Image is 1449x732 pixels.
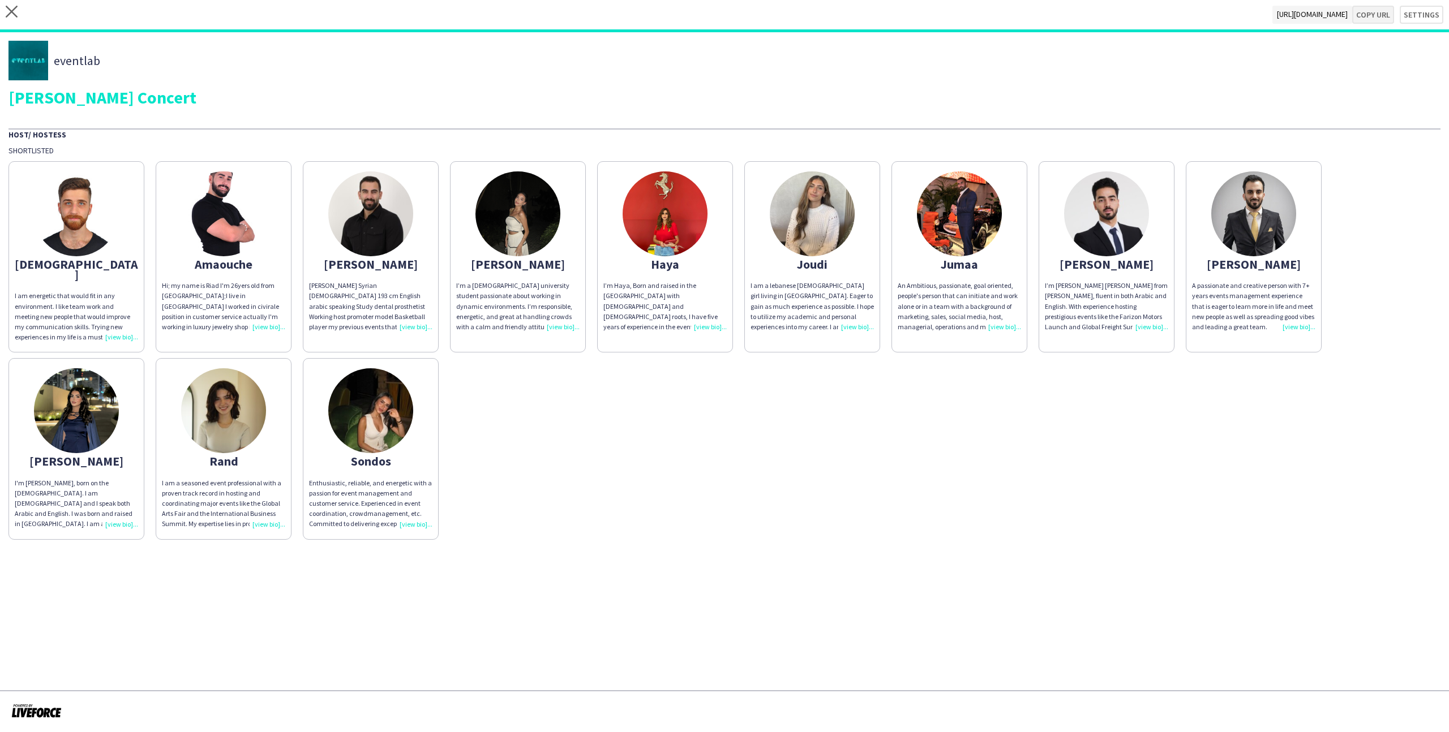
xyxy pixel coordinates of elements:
div: [PERSON_NAME] [309,259,432,269]
div: Enthusiastic, reliable, and energetic with a passion for event management and customer service. E... [309,478,432,529]
div: [PERSON_NAME] [1045,259,1168,269]
div: Shortlisted [8,145,1441,156]
img: thumb-5da1c485-32cd-4b25-95cd-614cbba61769.jpg [34,368,119,453]
button: Copy url [1352,6,1394,24]
div: [PERSON_NAME] [456,259,580,269]
div: [PERSON_NAME] Concert [8,89,1441,106]
div: I'm [PERSON_NAME], born on the [DEMOGRAPHIC_DATA]. I am [DEMOGRAPHIC_DATA] and I speak both Arabi... [15,478,138,529]
img: thumb-8308a273-12a3-4fdd-b5e2-93fb5f0dc3f4.jpg [8,41,48,80]
div: Sondos [309,456,432,466]
span: eventlab [54,55,100,66]
div: Haya [603,259,727,269]
div: [PERSON_NAME] Syrian [DEMOGRAPHIC_DATA] 193 cm English arabic speaking Study dental prosthetist W... [309,281,432,332]
button: Settings [1400,6,1443,24]
div: Jumaa [898,259,1021,269]
img: thumb-68dea7109bb31.jpeg [1064,171,1149,256]
div: Amaouche [162,259,285,269]
span: [URL][DOMAIN_NAME] [1272,6,1352,24]
img: thumb-68d51387403e7.jpeg [328,171,413,256]
img: thumb-639273e4591d4.jpeg [1211,171,1296,256]
div: I’m a [DEMOGRAPHIC_DATA] university student passionate about working in dynamic environments. I’m... [456,281,580,332]
div: [PERSON_NAME] [15,456,138,466]
img: thumb-6630f58990371.jpeg [770,171,855,256]
div: [PERSON_NAME] [1192,259,1315,269]
img: Powered by Liveforce [11,703,62,718]
div: I am a seasoned event professional with a proven track record in hosting and coordinating major e... [162,478,285,529]
div: I am a lebanese [DEMOGRAPHIC_DATA] girl living in [GEOGRAPHIC_DATA]. Eager to gain as much experi... [751,281,874,332]
img: thumb-67f67466-34b0-41a2-96e4-f79257df26a5.jpg [475,171,560,256]
div: A passionate and creative person with 7+ years events management experience that is eager to lear... [1192,281,1315,332]
div: Hi; my name is Riad I'm 26yers old from [GEOGRAPHIC_DATA];I live in [GEOGRAPHIC_DATA] I worked in... [162,281,285,332]
div: [DEMOGRAPHIC_DATA] [15,259,138,279]
img: thumb-04c8ab8f-001e-40d4-a24f-11082c3576b6.jpg [917,171,1002,256]
div: Host/ Hostess [8,128,1441,140]
div: I am energetic that would fit in any environment. I like team work and meeting new people that wo... [15,291,138,342]
img: thumb-68d2b6e376a60.jpeg [181,368,266,453]
img: thumb-67fe5c5cc902d.jpeg [328,368,413,453]
div: I’m [PERSON_NAME] [PERSON_NAME] from [PERSON_NAME], fluent in both Arabic and English. With exper... [1045,281,1168,332]
div: Joudi [751,259,874,269]
img: thumb-63ba97a947f41.jpeg [34,171,119,256]
img: thumb-e0b6aeba-defb-43ce-be6d-8bcbf59f1e50.jpg [623,171,708,256]
div: Rand [162,456,285,466]
div: I’m Haya, Born and raised in the [GEOGRAPHIC_DATA] with [DEMOGRAPHIC_DATA] and [DEMOGRAPHIC_DATA]... [603,281,727,332]
div: An Ambitious, passionate, goal oriented, people's person that can initiate and work alone or in a... [898,281,1021,332]
img: thumb-670699d57cb00.jpeg [181,171,266,256]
